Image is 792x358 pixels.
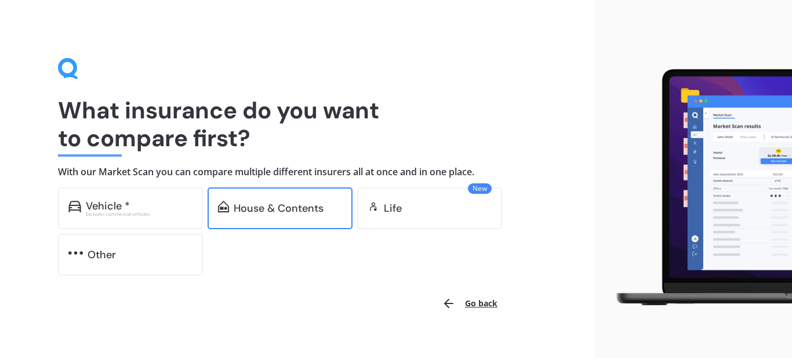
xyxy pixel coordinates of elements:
button: Go back [435,290,504,317]
div: House & Contents [234,202,324,214]
div: Other [88,249,116,261]
h4: With our Market Scan you can compare multiple different insurers all at once and in one place. [58,166,536,178]
span: New [468,183,492,194]
h1: What insurance do you want to compare first? [58,96,536,152]
img: car.f15378c7a67c060ca3f3.svg [68,201,81,212]
img: life.f720d6a2d7cdcd3ad642.svg [368,201,379,212]
img: other.81dba5aafe580aa69f38.svg [68,247,83,259]
div: Life [384,202,402,214]
div: Excludes commercial vehicles [86,212,192,216]
img: home-and-contents.b802091223b8502ef2dd.svg [218,201,229,212]
div: Vehicle * [86,200,130,212]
